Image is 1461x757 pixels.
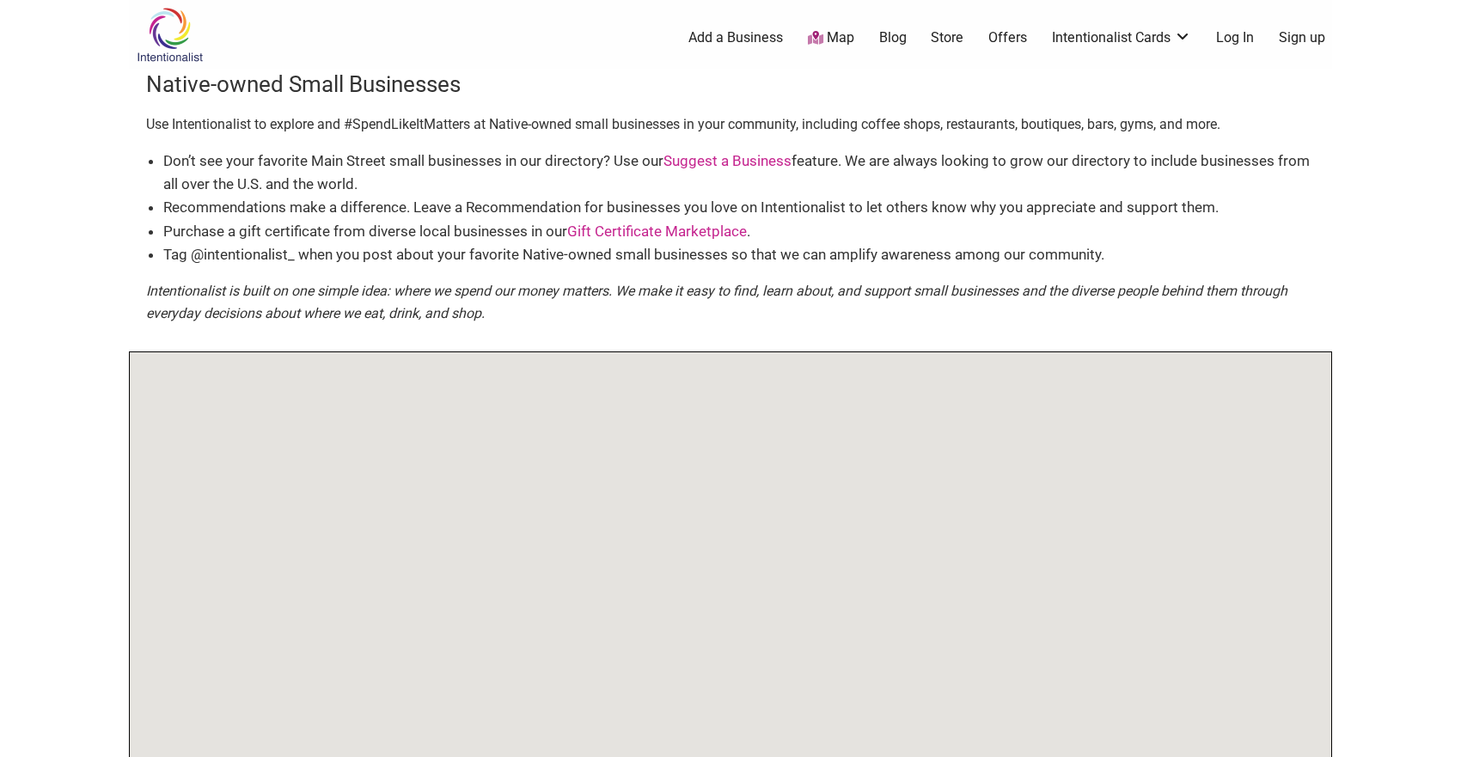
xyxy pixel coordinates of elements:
[1216,28,1254,47] a: Log In
[1279,28,1325,47] a: Sign up
[879,28,907,47] a: Blog
[663,152,792,169] a: Suggest a Business
[146,69,1315,100] h3: Native-owned Small Businesses
[146,283,1287,321] em: Intentionalist is built on one simple idea: where we spend our money matters. We make it easy to ...
[163,243,1315,266] li: Tag @intentionalist_ when you post about your favorite Native-owned small businesses so that we c...
[808,28,854,48] a: Map
[163,150,1315,196] li: Don’t see your favorite Main Street small businesses in our directory? Use our feature. We are al...
[988,28,1027,47] a: Offers
[146,113,1315,136] p: Use Intentionalist to explore and #SpendLikeItMatters at Native-owned small businesses in your co...
[931,28,963,47] a: Store
[129,7,211,63] img: Intentionalist
[688,28,783,47] a: Add a Business
[1052,28,1191,47] a: Intentionalist Cards
[567,223,747,240] a: Gift Certificate Marketplace
[163,196,1315,219] li: Recommendations make a difference. Leave a Recommendation for businesses you love on Intentionali...
[163,220,1315,243] li: Purchase a gift certificate from diverse local businesses in our .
